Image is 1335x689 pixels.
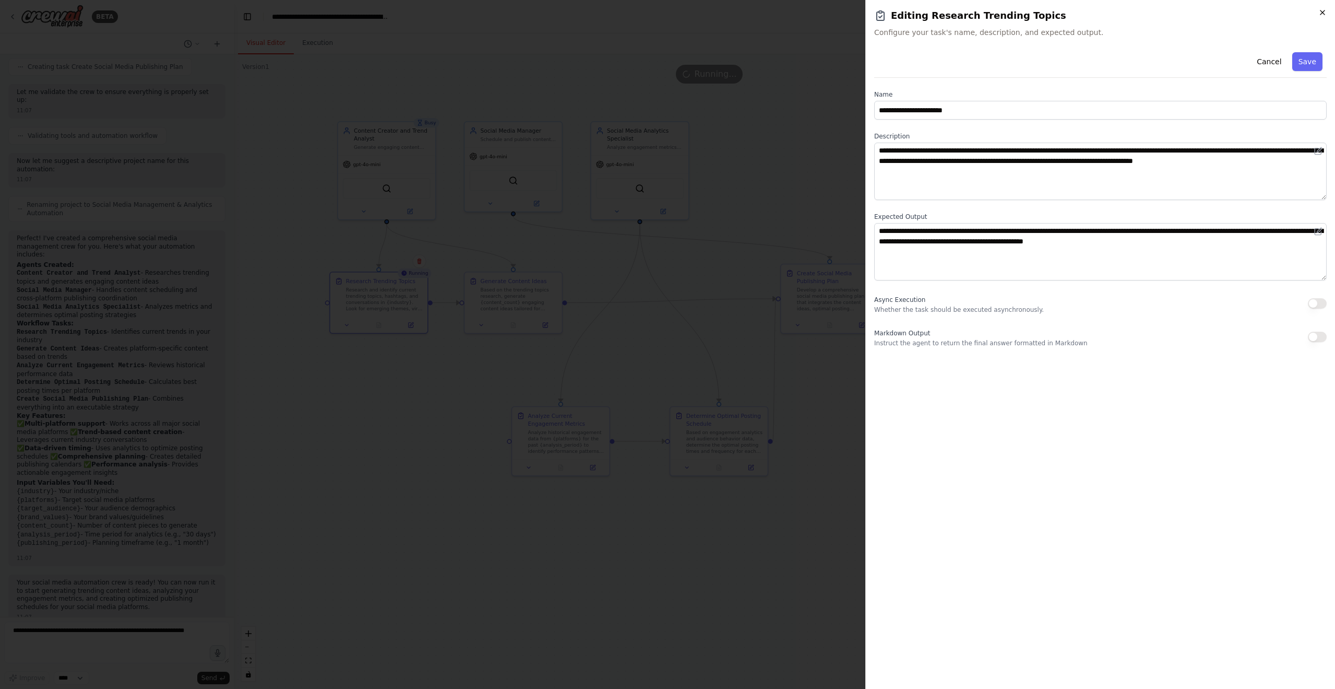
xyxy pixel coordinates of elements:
label: Description [874,132,1327,141]
button: Save [1292,52,1322,71]
h2: Editing Research Trending Topics [874,8,1327,23]
span: Async Execution [874,296,925,303]
button: Cancel [1250,52,1288,71]
p: Instruct the agent to return the final answer formatted in Markdown [874,339,1088,347]
label: Name [874,90,1327,99]
button: Open in editor [1312,225,1325,238]
label: Expected Output [874,213,1327,221]
span: Configure your task's name, description, and expected output. [874,27,1327,38]
p: Whether the task should be executed asynchronously. [874,306,1044,314]
button: Open in editor [1312,145,1325,157]
span: Markdown Output [874,330,930,337]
